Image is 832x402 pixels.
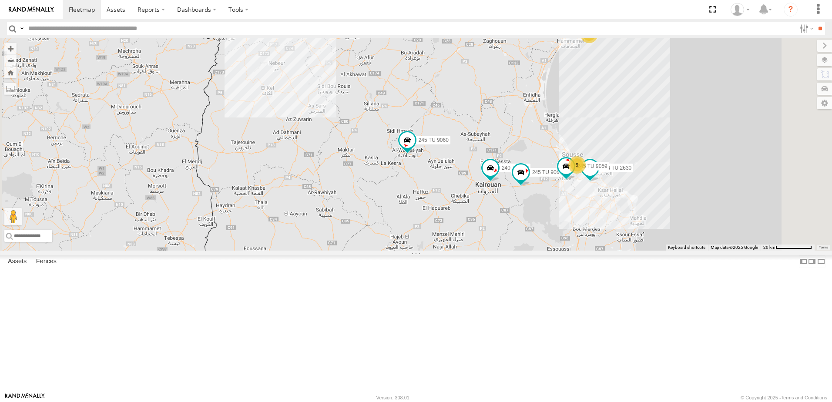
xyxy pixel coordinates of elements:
label: Assets [3,255,31,268]
span: 245 TU 9060 [419,137,449,143]
span: 240 TU 779 [502,165,529,171]
button: Keyboard shortcuts [668,245,705,251]
button: Zoom in [4,43,17,54]
a: Terms (opens in new tab) [819,246,828,249]
a: Terms and Conditions [781,395,827,400]
div: Nejah Benkhalifa [728,3,753,16]
img: rand-logo.svg [9,7,54,13]
button: Drag Pegman onto the map to open Street View [4,208,22,225]
span: 234 TU 2630 [601,165,631,171]
a: Visit our Website [5,393,45,402]
label: Fences [32,255,61,268]
label: Search Filter Options [796,22,815,35]
span: Map data ©2025 Google [711,245,758,250]
label: Dock Summary Table to the Right [808,255,816,268]
label: Search Query [18,22,25,35]
label: Map Settings [817,97,832,109]
div: 9 [568,156,586,174]
div: Version: 308.01 [376,395,409,400]
div: © Copyright 2025 - [741,395,827,400]
i: ? [784,3,798,17]
button: Zoom Home [4,67,17,78]
span: 20 km [763,245,775,250]
span: 245 TU 9059 [577,163,607,169]
label: Measure [4,83,17,95]
label: Dock Summary Table to the Left [799,255,808,268]
button: Zoom out [4,54,17,67]
button: Map Scale: 20 km per 80 pixels [761,245,815,251]
label: Hide Summary Table [817,255,825,268]
span: 245 TU 9064 [532,169,562,175]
